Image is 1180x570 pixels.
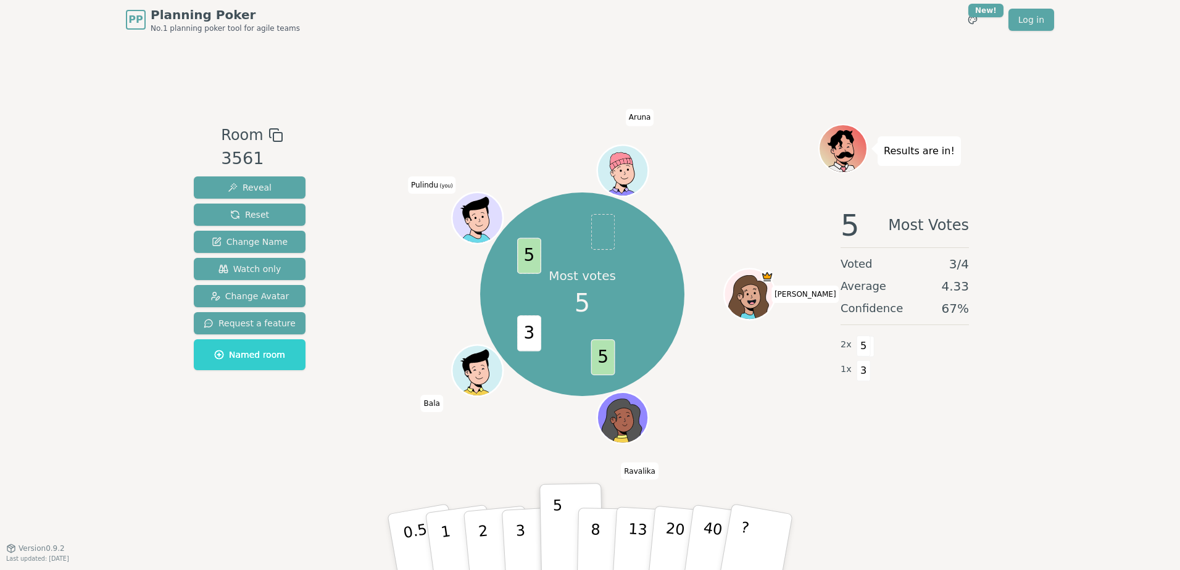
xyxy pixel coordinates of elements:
[1008,9,1054,31] a: Log in
[221,124,263,146] span: Room
[194,231,305,253] button: Change Name
[841,210,860,240] span: 5
[194,204,305,226] button: Reset
[214,349,285,361] span: Named room
[19,543,65,553] span: Version 0.9.2
[888,210,969,240] span: Most Votes
[962,9,984,31] button: New!
[151,6,300,23] span: Planning Poker
[194,312,305,334] button: Request a feature
[771,286,839,303] span: Click to change your name
[857,360,871,381] span: 3
[517,238,541,273] span: 5
[6,555,69,562] span: Last updated: [DATE]
[575,284,590,321] span: 5
[553,497,563,563] p: 5
[857,336,871,357] span: 5
[841,363,852,376] span: 1 x
[841,278,886,295] span: Average
[841,338,852,352] span: 2 x
[621,463,659,480] span: Click to change your name
[194,285,305,307] button: Change Avatar
[421,395,443,412] span: Click to change your name
[126,6,300,33] a: PPPlanning PokerNo.1 planning poker tool for agile teams
[438,183,453,189] span: (you)
[968,4,1003,17] div: New!
[204,317,296,329] span: Request a feature
[949,255,969,273] span: 3 / 4
[884,142,955,160] p: Results are in!
[841,300,903,317] span: Confidence
[228,181,272,194] span: Reveal
[453,194,501,242] button: Click to change your avatar
[218,263,281,275] span: Watch only
[151,23,300,33] span: No.1 planning poker tool for agile teams
[408,176,456,194] span: Click to change your name
[221,146,283,171] div: 3561
[194,339,305,370] button: Named room
[128,12,143,27] span: PP
[942,300,969,317] span: 67 %
[549,267,616,284] p: Most votes
[760,270,773,283] span: Staci is the host
[941,278,969,295] span: 4.33
[626,109,654,126] span: Click to change your name
[517,315,541,351] span: 3
[194,258,305,280] button: Watch only
[6,543,65,553] button: Version0.9.2
[210,290,289,302] span: Change Avatar
[194,176,305,199] button: Reveal
[591,339,615,375] span: 5
[841,255,873,273] span: Voted
[212,236,288,248] span: Change Name
[230,209,269,221] span: Reset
